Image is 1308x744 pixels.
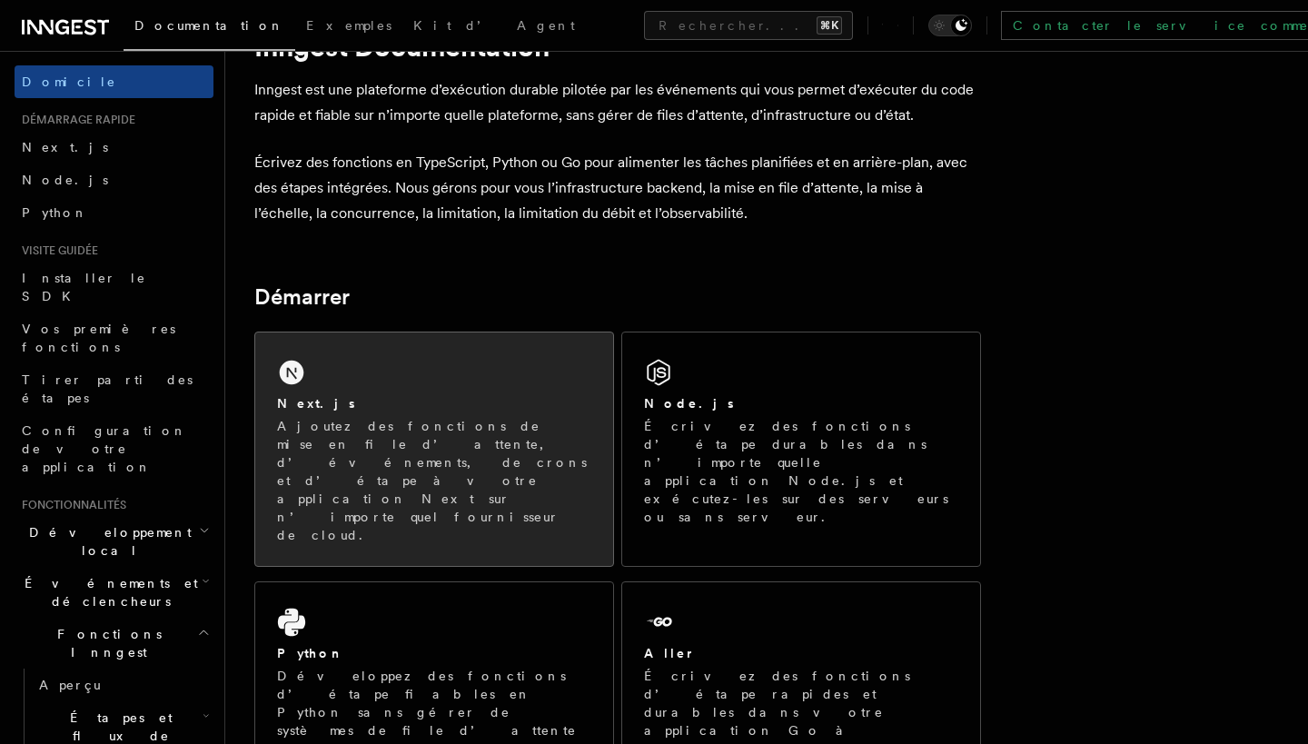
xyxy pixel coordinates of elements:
a: Next.js [15,131,213,164]
span: Python [22,205,88,220]
h2: Aller [644,644,696,662]
span: Développement local [15,523,199,560]
span: Événements et déclencheurs [15,574,202,610]
a: Configuration de votre application [15,414,213,483]
a: Node.js [15,164,213,196]
span: Tirer parti des étapes [22,372,193,405]
a: Tirer parti des étapes [15,363,213,414]
a: Exemples [295,5,402,49]
span: Next.js [22,140,108,154]
a: Python [15,196,213,229]
p: Ajoutez des fonctions de mise en file d’attente, d’événements, de crons et d’étape à votre applic... [277,417,591,544]
p: Écrivez des fonctions d’étape durables dans n’importe quelle application Node.js et exécutez-les ... [644,417,958,526]
span: Vos premières fonctions [22,322,175,354]
span: Fonctions Inngest [15,625,197,661]
h2: Node.js [644,394,734,412]
button: Événements et déclencheurs [15,567,213,618]
button: Rechercher...⌘K [644,11,853,40]
span: Kit d’Agent [413,18,575,33]
h2: Python [277,644,344,662]
a: Kit d’Agent [402,5,586,49]
span: Démarrage rapide [15,113,135,127]
p: Écrivez des fonctions en TypeScript, Python ou Go pour alimenter les tâches planifiées et en arri... [254,150,981,226]
font: Domicile [22,74,116,89]
h2: Next.js [277,394,355,412]
a: Vos premières fonctions [15,312,213,363]
span: Fonctionnalités [15,498,126,512]
span: Visite guidée [15,243,98,258]
a: Aperçu [32,669,213,701]
font: Rechercher... [659,16,809,35]
button: Fonctions Inngest [15,618,213,669]
a: Documentation [124,5,295,51]
p: Inngest est une plateforme d’exécution durable pilotée par les événements qui vous permet d’exécu... [254,77,981,128]
span: Node.js [22,173,108,187]
a: Installer le SDK [15,262,213,312]
a: Démarrer [254,284,350,310]
span: Installer le SDK [22,271,146,303]
button: Basculer en mode sombre [928,15,972,36]
kbd: ⌘K [817,16,842,35]
button: Développement local [15,516,213,567]
a: Domicile [15,65,213,98]
span: Documentation [134,18,284,33]
span: Exemples [306,18,391,33]
span: Aperçu [39,678,101,692]
span: Configuration de votre application [22,423,187,474]
a: Node.jsÉcrivez des fonctions d’étape durables dans n’importe quelle application Node.js et exécut... [621,332,981,567]
a: Next.jsAjoutez des fonctions de mise en file d’attente, d’événements, de crons et d’étape à votre... [254,332,614,567]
